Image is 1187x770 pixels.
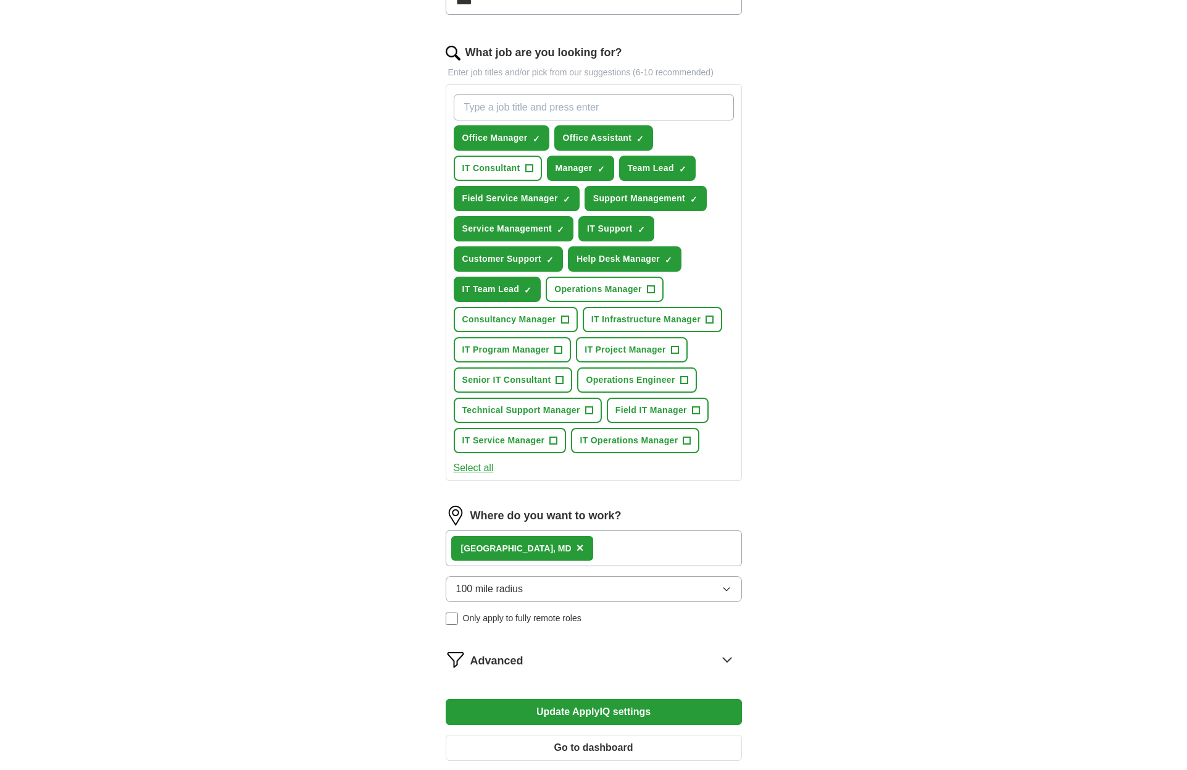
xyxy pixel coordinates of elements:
[585,186,707,211] button: Support Management✓
[557,225,564,235] span: ✓
[462,132,528,144] span: Office Manager
[628,162,674,175] span: Team Lead
[583,307,723,332] button: IT Infrastructure Manager
[462,253,542,266] span: Customer Support
[454,125,549,151] button: Office Manager✓
[454,94,734,120] input: Type a job title and press enter
[607,398,709,423] button: Field IT Manager
[446,46,460,61] img: search.png
[446,613,458,625] input: Only apply to fully remote roles
[577,253,660,266] span: Help Desk Manager
[465,44,622,61] label: What job are you looking for?
[587,222,633,235] span: IT Support
[454,216,574,241] button: Service Management✓
[533,134,540,144] span: ✓
[462,343,550,356] span: IT Program Manager
[454,186,580,211] button: Field Service Manager✓
[556,162,593,175] span: Manager
[638,225,645,235] span: ✓
[456,582,523,596] span: 100 mile radius
[636,134,644,144] span: ✓
[462,162,520,175] span: IT Consultant
[462,313,556,326] span: Consultancy Manager
[576,337,688,362] button: IT Project Manager
[577,541,584,554] span: ×
[446,735,742,761] button: Go to dashboard
[470,653,523,669] span: Advanced
[454,398,602,423] button: Technical Support Manager
[546,255,554,265] span: ✓
[593,192,685,205] span: Support Management
[446,506,465,525] img: location.png
[446,66,742,79] p: Enter job titles and/or pick from our suggestions (6-10 recommended)
[454,246,564,272] button: Customer Support✓
[463,612,581,625] span: Only apply to fully remote roles
[690,195,698,204] span: ✓
[462,434,545,447] span: IT Service Manager
[454,307,578,332] button: Consultancy Manager
[571,428,699,453] button: IT Operations Manager
[454,156,542,181] button: IT Consultant
[446,699,742,725] button: Update ApplyIQ settings
[461,542,572,555] div: , MD
[577,367,696,393] button: Operations Engineer
[568,246,681,272] button: Help Desk Manager✓
[679,164,686,174] span: ✓
[577,539,584,558] button: ×
[554,283,642,296] span: Operations Manager
[462,283,520,296] span: IT Team Lead
[591,313,701,326] span: IT Infrastructure Manager
[454,277,541,302] button: IT Team Lead✓
[580,434,678,447] span: IT Operations Manager
[454,367,573,393] button: Senior IT Consultant
[578,216,654,241] button: IT Support✓
[563,195,570,204] span: ✓
[446,650,465,669] img: filter
[586,374,675,387] span: Operations Engineer
[462,374,551,387] span: Senior IT Consultant
[446,576,742,602] button: 100 mile radius
[462,222,552,235] span: Service Management
[585,343,666,356] span: IT Project Manager
[524,285,531,295] span: ✓
[470,508,622,524] label: Where do you want to work?
[598,164,605,174] span: ✓
[462,192,558,205] span: Field Service Manager
[563,132,632,144] span: Office Assistant
[665,255,672,265] span: ✓
[454,461,494,475] button: Select all
[554,125,654,151] button: Office Assistant✓
[615,404,687,417] span: Field IT Manager
[546,277,664,302] button: Operations Manager
[547,156,614,181] button: Manager✓
[461,543,554,553] strong: [GEOGRAPHIC_DATA]
[462,404,580,417] span: Technical Support Manager
[454,337,572,362] button: IT Program Manager
[454,428,567,453] button: IT Service Manager
[619,156,696,181] button: Team Lead✓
